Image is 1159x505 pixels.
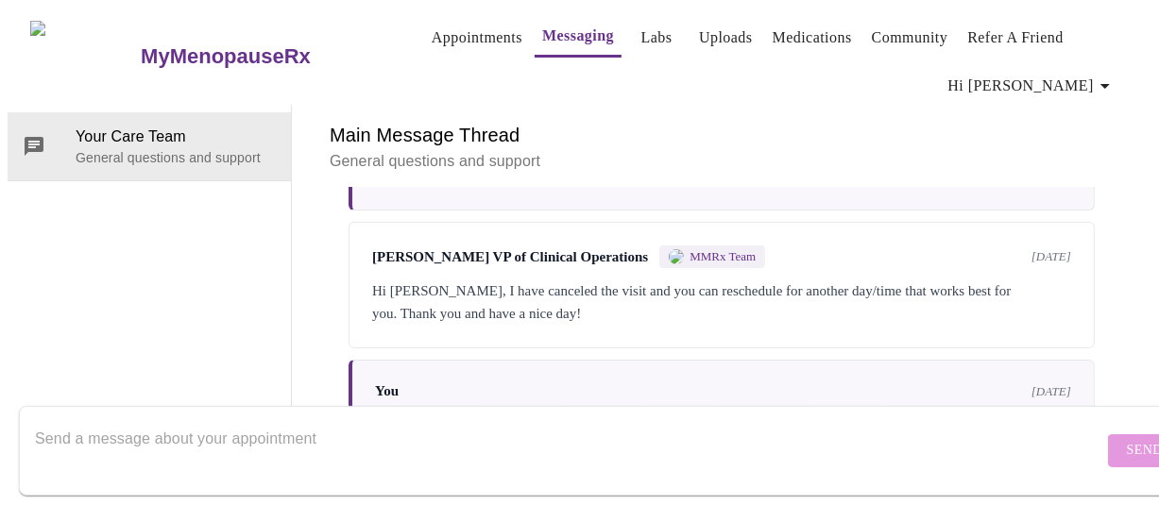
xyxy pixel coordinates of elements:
[690,249,756,264] span: MMRx Team
[375,383,399,399] span: You
[372,279,1071,325] div: Hi [PERSON_NAME], I have canceled the visit and you can reschedule for another day/time that work...
[424,19,530,57] button: Appointments
[699,25,753,51] a: Uploads
[432,25,522,51] a: Appointments
[948,73,1116,99] span: Hi [PERSON_NAME]
[967,25,1064,51] a: Refer a Friend
[141,44,311,69] h3: MyMenopauseRx
[626,19,687,57] button: Labs
[1031,249,1071,264] span: [DATE]
[960,19,1071,57] button: Refer a Friend
[641,25,673,51] a: Labs
[139,24,386,90] a: MyMenopauseRx
[30,21,139,92] img: MyMenopauseRx Logo
[691,19,760,57] button: Uploads
[941,67,1124,105] button: Hi [PERSON_NAME]
[76,148,276,167] p: General questions and support
[872,25,948,51] a: Community
[76,126,276,148] span: Your Care Team
[669,249,684,264] img: MMRX
[35,420,1103,480] textarea: Send a message about your appointment
[535,17,622,58] button: Messaging
[864,19,956,57] button: Community
[1031,384,1071,399] span: [DATE]
[372,249,648,265] span: [PERSON_NAME] VP of Clinical Operations
[8,112,291,180] div: Your Care TeamGeneral questions and support
[330,120,1114,150] h6: Main Message Thread
[330,150,1114,173] p: General questions and support
[765,19,860,57] button: Medications
[542,23,614,49] a: Messaging
[773,25,852,51] a: Medications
